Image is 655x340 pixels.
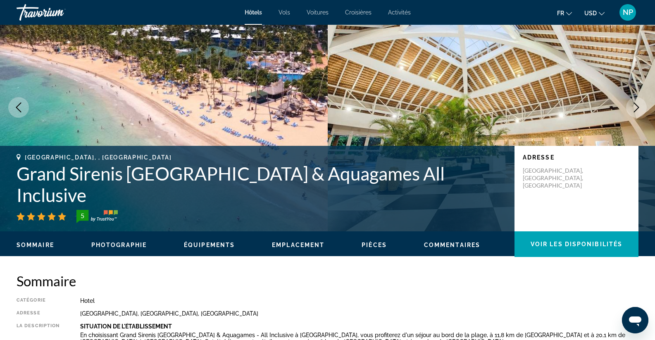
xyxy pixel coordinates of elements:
[74,211,91,221] div: 5
[514,231,638,257] button: Voir les disponibilités
[25,154,172,161] span: [GEOGRAPHIC_DATA], , [GEOGRAPHIC_DATA]
[272,242,324,248] span: Emplacement
[626,97,647,118] button: Next image
[584,10,597,17] span: USD
[279,9,290,16] a: Vols
[17,163,506,206] h1: Grand Sirenis [GEOGRAPHIC_DATA] & Aquagames All Inclusive
[184,241,235,249] button: Équipements
[91,242,147,248] span: Photographie
[184,242,235,248] span: Équipements
[17,241,54,249] button: Sommaire
[17,310,60,317] div: Adresse
[557,7,572,19] button: Change language
[362,241,387,249] button: Pièces
[307,9,329,16] a: Voitures
[557,10,564,17] span: fr
[17,273,638,289] h2: Sommaire
[272,241,324,249] button: Emplacement
[523,154,630,161] p: Adresse
[523,167,589,189] p: [GEOGRAPHIC_DATA], [GEOGRAPHIC_DATA], [GEOGRAPHIC_DATA]
[623,8,633,17] span: NP
[388,9,411,16] a: Activités
[17,242,54,248] span: Sommaire
[617,4,638,21] button: User Menu
[76,210,118,223] img: trustyou-badge-hor.svg
[424,241,480,249] button: Commentaires
[362,242,387,248] span: Pièces
[584,7,605,19] button: Change currency
[245,9,262,16] a: Hôtels
[8,97,29,118] button: Previous image
[17,2,99,23] a: Travorium
[80,323,172,330] b: Situation De L'établissement
[80,297,638,304] div: Hotel
[17,297,60,304] div: Catégorie
[622,307,648,333] iframe: Bouton de lancement de la fenêtre de messagerie
[531,241,622,247] span: Voir les disponibilités
[345,9,372,16] a: Croisières
[424,242,480,248] span: Commentaires
[91,241,147,249] button: Photographie
[80,310,638,317] div: [GEOGRAPHIC_DATA], [GEOGRAPHIC_DATA], [GEOGRAPHIC_DATA]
